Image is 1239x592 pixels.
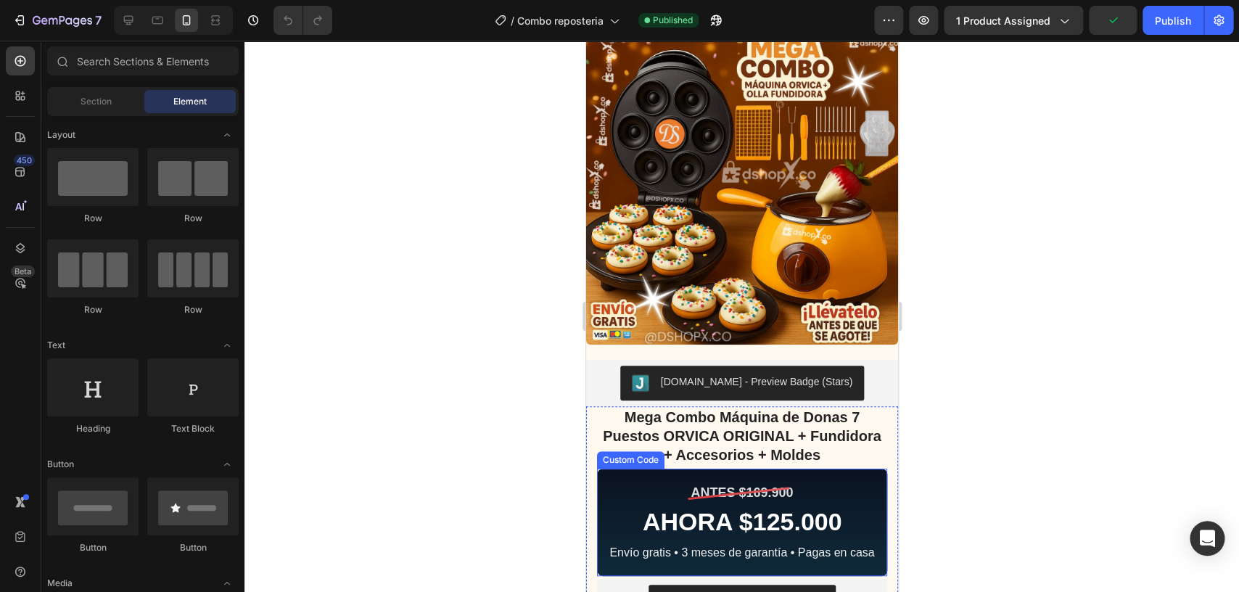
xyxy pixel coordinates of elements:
[47,577,73,590] span: Media
[147,422,239,435] div: Text Block
[956,13,1050,28] span: 1 product assigned
[147,541,239,554] div: Button
[47,303,139,316] div: Row
[1143,6,1203,35] button: Publish
[273,6,332,35] div: Undo/Redo
[47,541,139,554] div: Button
[1155,13,1191,28] div: Publish
[147,303,239,316] div: Row
[62,544,249,579] button: Releasit COD Form & Upsells
[47,46,239,75] input: Search Sections & Elements
[511,13,514,28] span: /
[1190,521,1224,556] div: Open Intercom Messenger
[944,6,1083,35] button: 1 product assigned
[95,12,102,29] p: 7
[215,453,239,476] span: Toggle open
[173,95,207,108] span: Element
[586,41,898,592] iframe: Design area
[147,212,239,225] div: Row
[47,212,139,225] div: Row
[47,422,139,435] div: Heading
[517,13,604,28] span: Combo reposteria
[81,95,112,108] span: Section
[14,155,35,166] div: 450
[11,266,35,277] div: Beta
[215,123,239,147] span: Toggle open
[47,339,65,352] span: Text
[47,128,75,141] span: Layout
[6,6,108,35] button: 7
[215,334,239,357] span: Toggle open
[47,458,74,471] span: Button
[653,14,693,27] span: Published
